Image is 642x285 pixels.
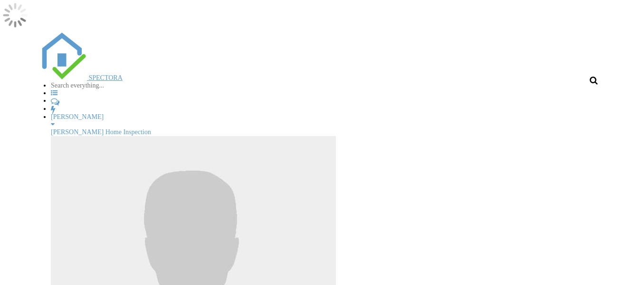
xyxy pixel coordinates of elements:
div: [PERSON_NAME] [51,113,603,121]
input: Search everything... [51,82,131,89]
span: SPECTORA [89,74,123,81]
div: Dobbins Home Inspection [51,128,603,136]
a: SPECTORA [39,74,123,81]
img: The Best Home Inspection Software - Spectora [39,32,87,80]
